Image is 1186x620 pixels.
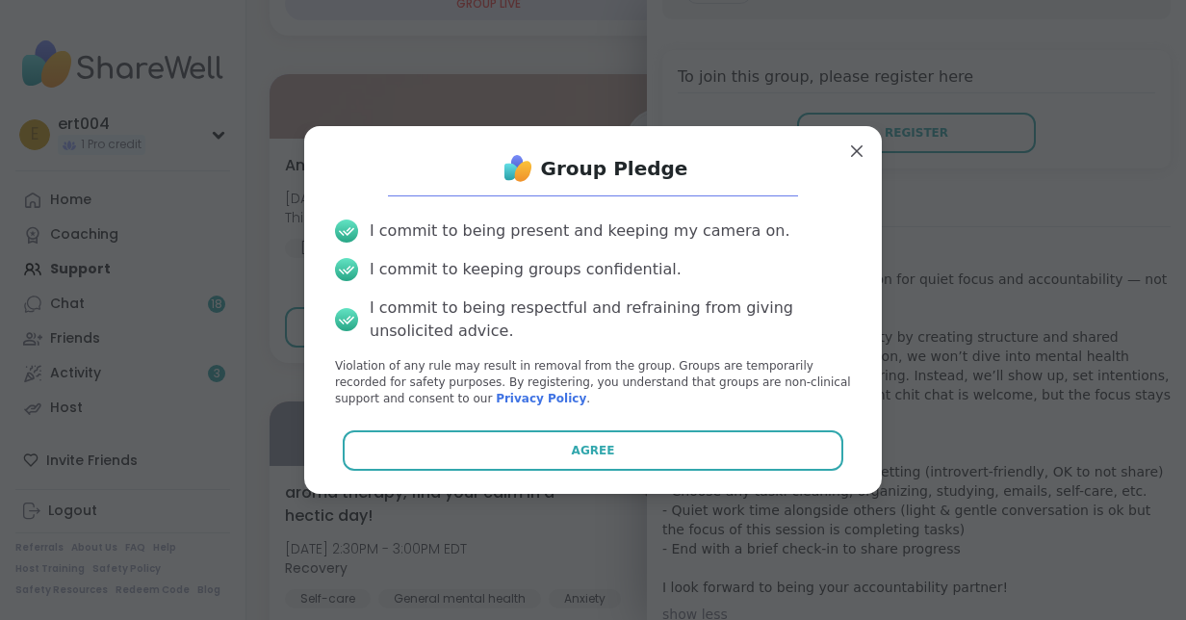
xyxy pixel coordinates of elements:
div: I commit to being present and keeping my camera on. [370,220,789,243]
p: Violation of any rule may result in removal from the group. Groups are temporarily recorded for s... [335,358,851,406]
h1: Group Pledge [541,155,688,182]
a: Privacy Policy [496,392,586,405]
img: ShareWell Logo [499,149,537,188]
button: Agree [343,430,844,471]
div: I commit to keeping groups confidential. [370,258,682,281]
span: Agree [572,442,615,459]
div: I commit to being respectful and refraining from giving unsolicited advice. [370,297,851,343]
